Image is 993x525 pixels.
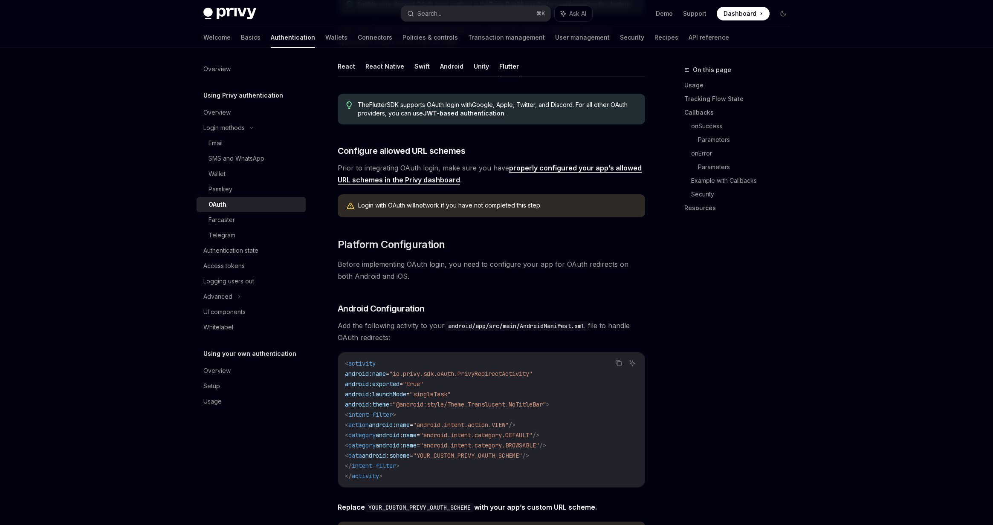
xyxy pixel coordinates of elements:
a: Demo [656,9,673,18]
a: Connectors [358,27,392,48]
span: data [348,452,362,459]
span: intent-filter [348,411,393,418]
a: Overview [197,363,306,378]
button: React [338,56,355,76]
button: Swift [414,56,430,76]
a: Access tokens [197,258,306,274]
span: > [546,401,550,408]
div: Logging users out [203,276,254,286]
svg: Tip [346,101,352,109]
a: Transaction management [468,27,545,48]
svg: Warning [346,202,355,211]
a: Basics [241,27,261,48]
a: Setup [197,378,306,394]
span: < [345,431,348,439]
span: /> [509,421,515,429]
button: Toggle dark mode [776,7,790,20]
div: Search... [417,9,441,19]
div: Overview [203,107,231,118]
div: Email [208,138,223,148]
span: Prior to integrating OAuth login, make sure you have . [338,162,645,186]
a: Usage [684,78,797,92]
span: "@android:style/Theme.Translucent.NoTitleBar" [393,401,546,408]
span: android:launchMode [345,390,406,398]
span: "singleTask" [410,390,451,398]
a: Authentication [271,27,315,48]
a: Policies & controls [402,27,458,48]
span: "android.intent.category.DEFAULT" [420,431,533,439]
div: Wallet [208,169,226,179]
a: Security [620,27,644,48]
span: ⌘ K [536,10,545,17]
span: android:theme [345,401,389,408]
a: OAuth [197,197,306,212]
button: Search...⌘K [401,6,550,21]
a: User management [555,27,610,48]
button: Flutter [499,56,519,76]
a: Callbacks [684,106,797,119]
div: SMS and WhatsApp [208,153,264,164]
a: Email [197,136,306,151]
a: UI components [197,304,306,320]
code: YOUR_CUSTOM_PRIVY_OAUTH_SCHEME [365,503,474,512]
div: Advanced [203,291,232,302]
span: = [386,370,389,378]
span: intent-filter [352,462,396,470]
a: Parameters [698,160,797,174]
span: android:exported [345,380,400,388]
span: </ [345,472,352,480]
a: Example with Callbacks [691,174,797,187]
a: Passkey [197,182,306,197]
a: Dashboard [717,7,770,20]
button: Copy the contents from the code block [613,358,624,369]
div: Passkey [208,184,232,194]
a: Overview [197,105,306,120]
span: Platform Configuration [338,238,445,251]
a: onError [691,147,797,160]
span: action [348,421,369,429]
span: android:name [376,431,417,439]
span: Before implementing OAuth login, you need to configure your app for OAuth redirects on both Andro... [338,258,645,282]
h5: Using Privy authentication [203,90,283,101]
span: category [348,441,376,449]
a: Recipes [654,27,678,48]
span: Ask AI [569,9,586,18]
a: JWT-based authentication [423,110,504,117]
span: > [396,462,400,470]
button: Android [440,56,463,76]
span: "android.intent.action.VIEW" [413,421,509,429]
span: activity [348,360,376,367]
button: Ask AI [627,358,638,369]
code: android/app/src/main/AndroidManifest.xml [445,321,588,331]
a: Telegram [197,228,306,243]
a: Security [691,187,797,201]
h5: Using your own authentication [203,349,296,359]
span: On this page [693,65,731,75]
a: Farcaster [197,212,306,228]
button: Ask AI [555,6,592,21]
strong: Replace with your app’s custom URL scheme. [338,503,597,511]
span: = [406,390,410,398]
img: dark logo [203,8,256,20]
span: "YOUR_CUSTOM_PRIVY_OAUTH_SCHEME" [413,452,522,459]
div: Whitelabel [203,322,233,332]
span: < [345,441,348,449]
span: = [417,441,420,449]
span: The Flutter SDK supports OAuth login with Google, Apple, Twitter, and Discord . For all other OAu... [358,101,636,118]
div: Login methods [203,123,245,133]
div: Setup [203,381,220,391]
span: /> [533,431,539,439]
div: Access tokens [203,261,245,271]
a: API reference [689,27,729,48]
span: android:name [369,421,410,429]
a: Welcome [203,27,231,48]
span: Dashboard [724,9,756,18]
span: = [410,452,413,459]
a: Parameters [698,133,797,147]
span: /> [539,441,546,449]
span: category [348,431,376,439]
span: Add the following activity to your file to handle OAuth redirects: [338,320,645,343]
span: > [379,472,382,480]
div: Farcaster [208,215,235,225]
span: < [345,360,348,367]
